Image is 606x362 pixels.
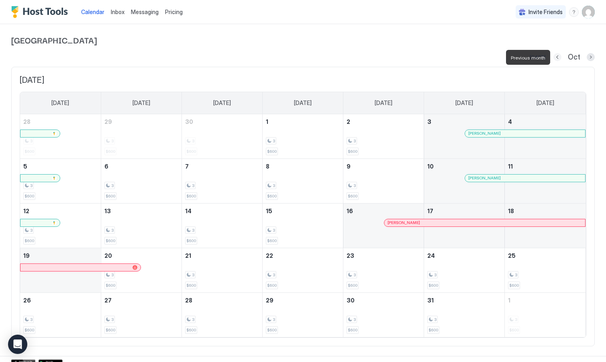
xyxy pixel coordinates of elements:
[8,335,27,354] div: Open Intercom Messenger
[51,99,69,107] span: [DATE]
[273,183,275,188] span: 3
[434,317,437,322] span: 3
[582,6,595,19] div: User profile
[205,92,239,114] a: Tuesday
[424,292,505,337] td: October 31, 2025
[537,99,554,107] span: [DATE]
[569,7,579,17] div: menu
[267,193,277,199] span: $600
[505,158,586,203] td: October 11, 2025
[23,297,31,304] span: 26
[101,114,182,129] a: September 29, 2025
[348,193,357,199] span: $600
[508,297,510,304] span: 1
[20,248,101,292] td: October 19, 2025
[11,6,71,18] a: Host Tools Logo
[106,193,115,199] span: $600
[263,204,343,218] a: October 15, 2025
[424,293,504,308] a: October 31, 2025
[182,248,262,292] td: October 21, 2025
[101,114,182,159] td: September 29, 2025
[508,163,513,170] span: 11
[20,159,101,174] a: October 5, 2025
[505,114,586,129] a: October 4, 2025
[353,317,356,322] span: 3
[104,163,108,170] span: 6
[424,114,505,159] td: October 3, 2025
[81,8,104,16] a: Calendar
[24,193,34,199] span: $600
[101,293,182,308] a: October 27, 2025
[343,158,424,203] td: October 9, 2025
[20,75,586,85] span: [DATE]
[528,92,562,114] a: Saturday
[23,252,30,259] span: 19
[266,252,273,259] span: 22
[343,203,424,248] td: October 16, 2025
[263,159,343,174] a: October 8, 2025
[24,238,34,243] span: $600
[348,149,357,154] span: $600
[186,327,196,333] span: $600
[23,118,31,125] span: 28
[20,114,101,159] td: September 28, 2025
[568,53,580,62] span: Oct
[553,53,561,61] button: Previous month
[266,163,269,170] span: 8
[104,208,111,214] span: 13
[273,272,275,278] span: 3
[104,118,112,125] span: 29
[427,297,434,304] span: 31
[182,204,262,218] a: October 14, 2025
[182,203,262,248] td: October 14, 2025
[111,8,124,16] a: Inbox
[111,228,114,233] span: 3
[508,118,512,125] span: 4
[131,8,159,15] span: Messaging
[427,118,431,125] span: 3
[182,248,262,263] a: October 21, 2025
[101,158,182,203] td: October 6, 2025
[505,114,586,159] td: October 4, 2025
[505,203,586,248] td: October 18, 2025
[353,138,356,144] span: 3
[273,138,275,144] span: 3
[182,292,262,337] td: October 28, 2025
[262,114,343,159] td: October 1, 2025
[266,118,268,125] span: 1
[101,248,182,263] a: October 20, 2025
[81,8,104,15] span: Calendar
[101,292,182,337] td: October 27, 2025
[192,228,194,233] span: 3
[101,159,182,174] a: October 6, 2025
[343,292,424,337] td: October 30, 2025
[20,293,101,308] a: October 26, 2025
[165,8,183,16] span: Pricing
[455,99,473,107] span: [DATE]
[11,34,595,46] span: [GEOGRAPHIC_DATA]
[20,114,101,129] a: September 28, 2025
[528,8,563,16] span: Invite Friends
[375,99,392,107] span: [DATE]
[348,327,357,333] span: $600
[182,293,262,308] a: October 28, 2025
[104,252,112,259] span: 20
[508,208,514,214] span: 18
[428,283,438,288] span: $600
[388,220,420,225] span: [PERSON_NAME]
[192,183,194,188] span: 3
[424,203,505,248] td: October 17, 2025
[111,317,114,322] span: 3
[104,297,112,304] span: 27
[424,114,504,129] a: October 3, 2025
[263,248,343,263] a: October 22, 2025
[106,327,115,333] span: $600
[434,272,437,278] span: 3
[468,131,582,136] div: [PERSON_NAME]
[347,118,350,125] span: 2
[182,158,262,203] td: October 7, 2025
[101,203,182,248] td: October 13, 2025
[343,204,424,218] a: October 16, 2025
[427,163,434,170] span: 10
